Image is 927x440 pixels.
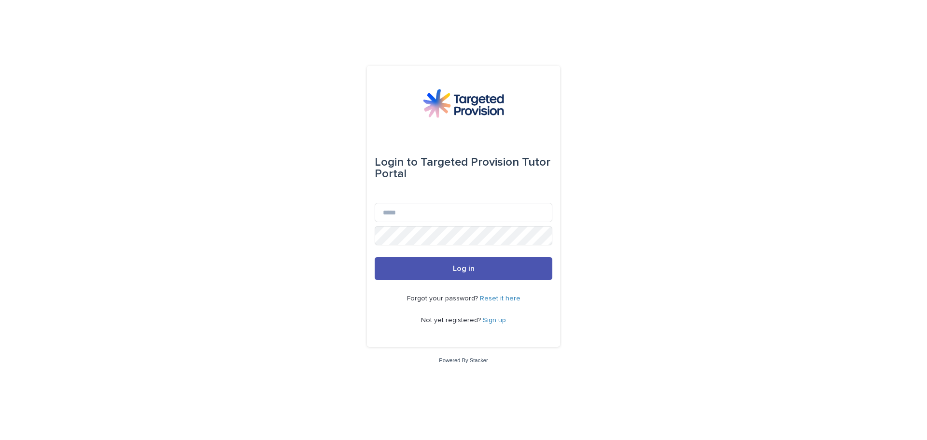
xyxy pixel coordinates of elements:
div: Targeted Provision Tutor Portal [375,149,552,187]
span: Log in [453,265,475,272]
img: M5nRWzHhSzIhMunXDL62 [423,89,504,118]
span: Not yet registered? [421,317,483,324]
span: Forgot your password? [407,295,480,302]
a: Reset it here [480,295,520,302]
button: Log in [375,257,552,280]
a: Sign up [483,317,506,324]
span: Login to [375,156,418,168]
a: Powered By Stacker [439,357,488,363]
